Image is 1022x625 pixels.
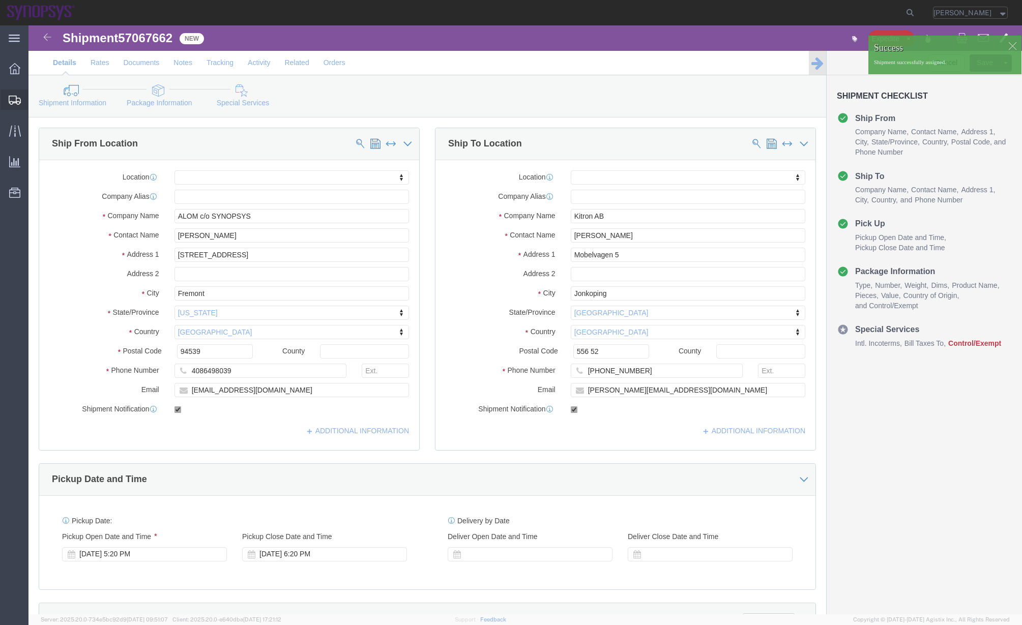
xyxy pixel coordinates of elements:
span: [DATE] 09:51:07 [127,616,168,622]
span: Server: 2025.20.0-734e5bc92d9 [41,616,168,622]
button: [PERSON_NAME] [933,7,1008,19]
span: Client: 2025.20.0-e640dba [172,616,281,622]
a: Support [455,616,480,622]
span: [DATE] 17:21:12 [243,616,281,622]
img: logo [7,5,75,20]
iframe: FS Legacy Container [28,25,1022,614]
span: Caleb Jackson [933,7,991,18]
a: Feedback [480,616,506,622]
span: Copyright © [DATE]-[DATE] Agistix Inc., All Rights Reserved [853,615,1010,624]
